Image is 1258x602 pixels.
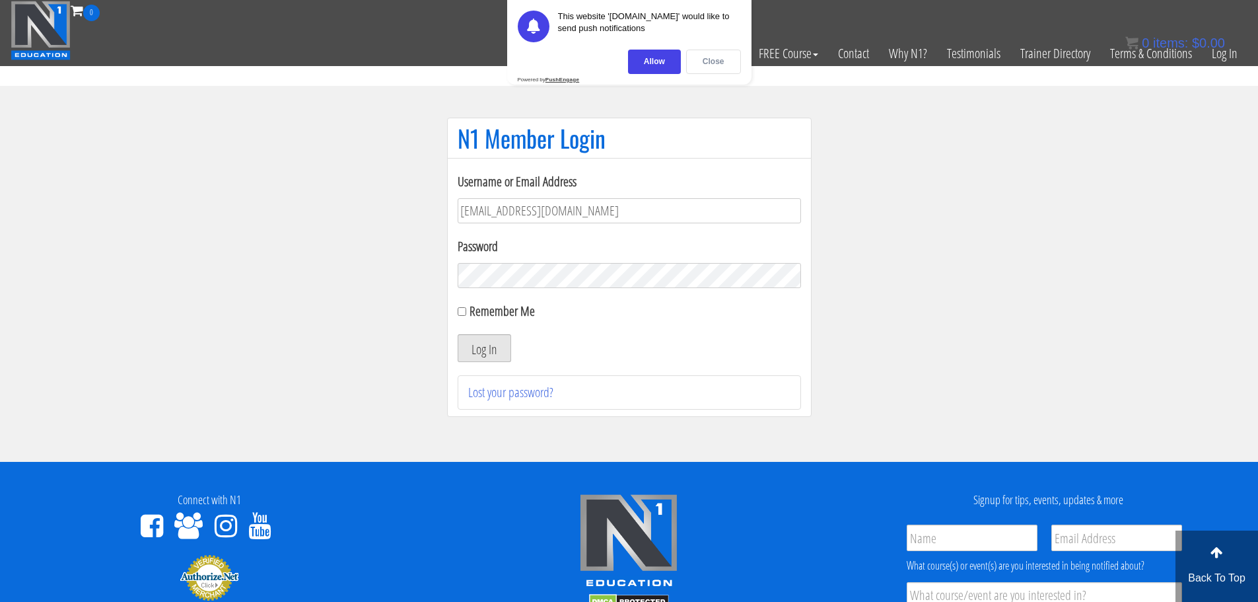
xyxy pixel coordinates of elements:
[470,302,535,320] label: Remember Me
[1051,525,1182,551] input: Email Address
[1192,36,1199,50] span: $
[879,21,937,86] a: Why N1?
[1010,21,1100,86] a: Trainer Directory
[468,383,553,401] a: Lost your password?
[1125,36,1225,50] a: 0 items: $0.00
[937,21,1010,86] a: Testimonials
[686,50,741,74] div: Close
[1202,21,1247,86] a: Log In
[628,50,681,74] div: Allow
[71,1,100,19] a: 0
[10,494,409,507] h4: Connect with N1
[849,494,1248,507] h4: Signup for tips, events, updates & more
[579,494,678,591] img: n1-edu-logo
[545,77,579,83] strong: PushEngage
[458,125,801,151] h1: N1 Member Login
[1100,21,1202,86] a: Terms & Conditions
[1192,36,1225,50] bdi: 0.00
[11,1,71,60] img: n1-education
[1153,36,1188,50] span: items:
[749,21,828,86] a: FREE Course
[907,558,1182,574] div: What course(s) or event(s) are you interested in being notified about?
[907,525,1037,551] input: Name
[458,172,801,192] label: Username or Email Address
[458,334,511,362] button: Log In
[828,21,879,86] a: Contact
[458,237,801,256] label: Password
[1142,36,1149,50] span: 0
[1125,36,1138,50] img: icon11.png
[180,554,239,601] img: Authorize.Net Merchant - Click to Verify
[518,77,580,83] div: Powered by
[83,5,100,21] span: 0
[558,11,741,42] div: This website '[DOMAIN_NAME]' would like to send push notifications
